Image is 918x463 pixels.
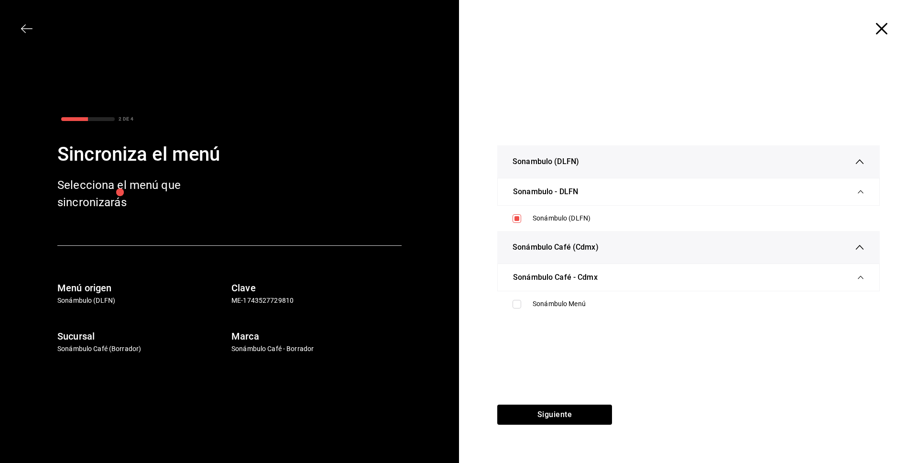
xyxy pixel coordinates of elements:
[231,344,402,354] p: Sonámbulo Café - Borrador
[231,329,402,344] h6: Marca
[57,140,402,169] div: Sincroniza el menú
[513,272,598,283] span: Sonámbulo Café - Cdmx
[57,296,228,306] p: Sonámbulo (DLFN)
[497,405,612,425] button: Siguiente
[57,344,228,354] p: Sonámbulo Café (Borrador)
[57,176,210,211] div: Selecciona el menú que sincronizarás
[119,115,133,122] div: 2 DE 4
[513,156,579,167] span: Sonambulo (DLFN)
[231,280,402,296] h6: Clave
[513,242,599,253] span: Sonámbulo Café (Cdmx)
[57,280,228,296] h6: Menú origen
[533,299,864,309] div: Sonámbulo Menú
[57,329,228,344] h6: Sucursal
[533,213,864,223] div: Sonámbulo (DLFN)
[231,296,402,306] p: ME-1743527729810
[513,186,578,198] span: Sonambulo - DLFN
